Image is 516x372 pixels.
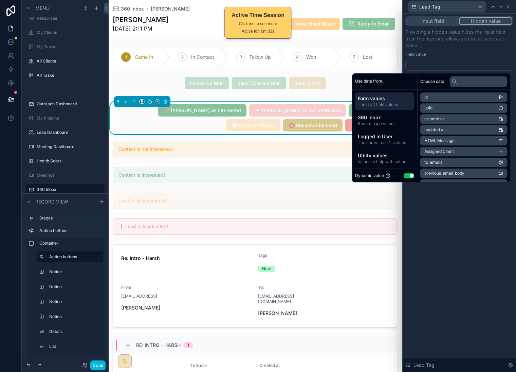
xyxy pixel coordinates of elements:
span: 360 Inbox [358,114,412,121]
div: scrollable content [352,90,417,169]
button: Done [90,360,106,370]
label: Action buttons [49,254,98,260]
label: List [49,344,98,349]
label: Details [49,329,98,334]
span: Dynamic value [355,173,384,178]
label: Meeting Dashboard [37,144,100,149]
a: 360 Inbox [113,5,144,12]
span: The draft field values [358,102,412,107]
span: Re: Intro - Harsh [136,342,181,349]
button: Hidden value [459,17,512,25]
span: Logged in User [358,133,412,140]
label: Container [39,241,99,246]
label: Notice [49,284,98,289]
div: Active Time Session [232,11,284,19]
label: Action buttons [39,228,99,233]
label: Notice [49,299,98,304]
label: Field value [405,52,426,57]
div: 1 [187,342,189,348]
span: Lead Tag [419,3,440,10]
span: Menu [35,5,50,12]
label: Notice [49,314,98,319]
button: Lead Tag [408,1,486,13]
div: Click me to see more [232,21,284,27]
label: Outreach Dashboard [37,101,100,107]
a: [PERSON_NAME] [151,5,190,12]
span: The current user's values [358,140,412,145]
label: Stages [39,215,99,221]
label: My Clients [37,30,100,35]
span: 360 Inbox [121,5,144,12]
span: Lead Tag [413,362,435,369]
label: All Tasks [37,73,100,78]
label: 360 Inbox [37,187,100,192]
div: scrollable content [22,210,109,358]
button: Input field [406,17,459,25]
label: Health Score [37,158,100,164]
label: My Pipeline [37,116,100,121]
h1: [PERSON_NAME] [113,15,168,24]
label: My Tasks [37,44,100,50]
label: Resources [37,16,100,21]
label: All Clients [37,58,100,64]
span: Choose data [420,79,444,84]
span: Use data from... [355,79,385,84]
label: Lead Dashboard [37,130,100,135]
span: Form values [358,95,412,102]
p: Providing a hidden value hides the input field from the user and allows you to set a default value [405,29,513,49]
span: [DATE] 2:11 PM [113,24,168,33]
label: Meetings [37,173,100,178]
span: Values to help with actions [358,159,412,164]
span: Utility values [358,152,412,159]
label: Notice [49,269,98,274]
div: Active for: 0m 33s [232,28,284,34]
span: Record page values [358,121,412,126]
span: Record view [35,198,68,205]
